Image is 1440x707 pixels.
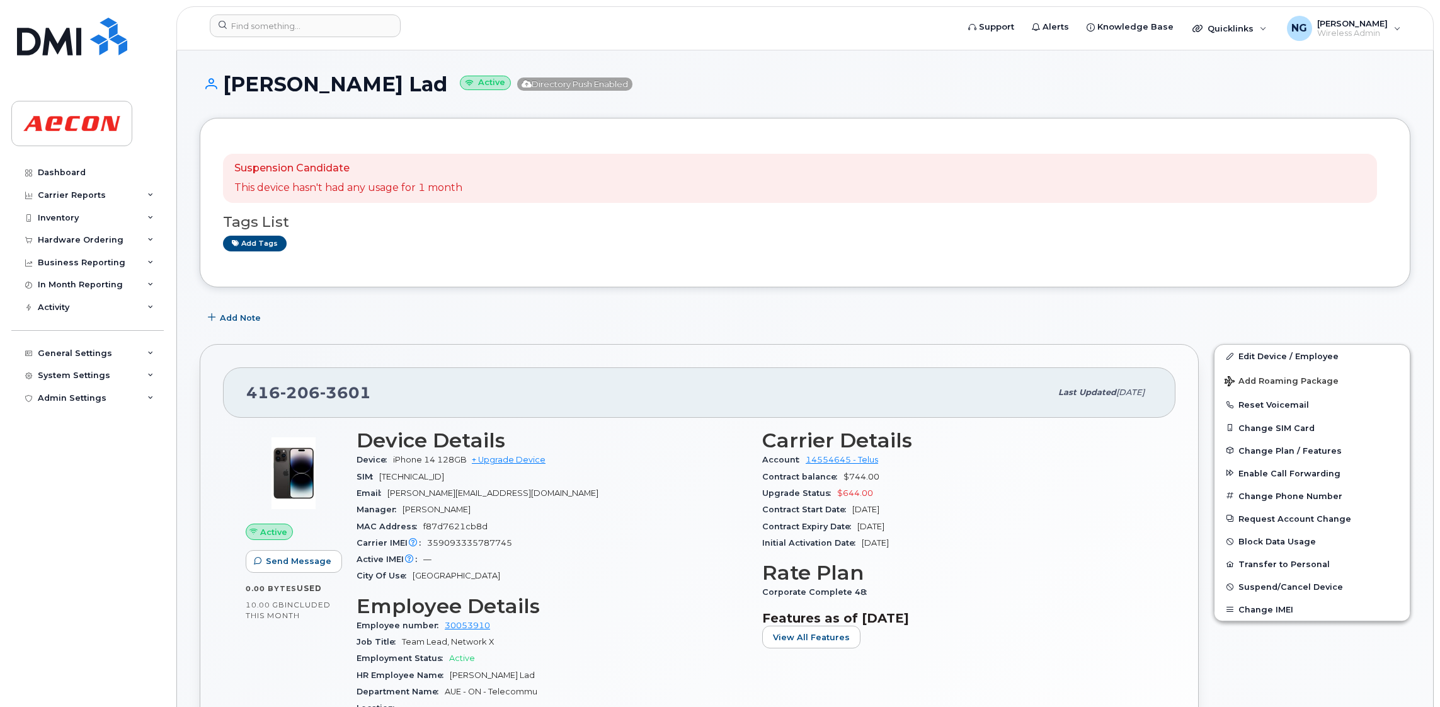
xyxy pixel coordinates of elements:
button: Add Roaming Package [1214,367,1410,393]
span: Add Note [220,312,261,324]
h3: Device Details [357,429,747,452]
span: [PERSON_NAME] Lad [450,670,535,680]
span: Active [260,526,287,538]
a: + Upgrade Device [472,455,546,464]
button: Suspend/Cancel Device [1214,575,1410,598]
button: Change SIM Card [1214,417,1410,439]
span: [DATE] [1116,388,1145,397]
span: [DATE] [852,505,879,514]
h3: Features as of [DATE] [762,611,1153,626]
img: image20231002-3703462-njx0qo.jpeg [256,435,331,511]
button: Transfer to Personal [1214,553,1410,575]
span: Upgrade Status [762,488,837,498]
span: Corporate Complete 48 [762,587,873,597]
span: View All Features [773,631,850,643]
span: Directory Push Enabled [517,78,632,91]
span: — [423,555,431,564]
p: This device hasn't had any usage for 1 month [234,181,462,195]
button: Add Note [200,306,271,329]
span: Contract balance [762,472,843,481]
span: Active IMEI [357,555,423,564]
span: 10.00 GB [246,601,285,609]
span: [PERSON_NAME] [403,505,471,514]
span: used [297,583,322,593]
span: Last updated [1058,388,1116,397]
button: Change Plan / Features [1214,439,1410,462]
span: Email [357,488,387,498]
span: Department Name [357,687,445,696]
span: Change Plan / Features [1238,445,1342,455]
a: Add tags [223,236,287,251]
span: HR Employee Name [357,670,450,680]
h3: Employee Details [357,595,747,618]
a: 30053910 [445,621,490,630]
span: included this month [246,600,331,621]
span: [DATE] [857,522,884,531]
span: SIM [357,472,379,481]
span: $744.00 [843,472,879,481]
small: Active [460,76,511,90]
span: Contract Expiry Date [762,522,857,531]
h3: Carrier Details [762,429,1153,452]
span: Account [762,455,806,464]
span: Enable Call Forwarding [1238,468,1340,478]
span: Carrier IMEI [357,538,427,548]
span: 416 [246,383,371,402]
span: $644.00 [837,488,873,498]
button: Change Phone Number [1214,485,1410,507]
span: Device [357,455,393,464]
span: Add Roaming Package [1225,376,1339,388]
button: Request Account Change [1214,507,1410,530]
span: City Of Use [357,571,413,580]
span: 359093335787745 [427,538,512,548]
h1: [PERSON_NAME] Lad [200,73,1410,95]
span: iPhone 14 128GB [393,455,467,464]
span: [GEOGRAPHIC_DATA] [413,571,500,580]
button: View All Features [762,626,860,648]
span: f87d7621cb8d [423,522,488,531]
span: Employment Status [357,653,449,663]
span: Initial Activation Date [762,538,862,548]
span: Job Title [357,637,402,647]
span: Employee number [357,621,445,630]
span: [PERSON_NAME][EMAIL_ADDRESS][DOMAIN_NAME] [387,488,598,498]
span: MAC Address [357,522,423,531]
span: [DATE] [862,538,889,548]
span: Contract Start Date [762,505,852,514]
h3: Tags List [223,214,1387,230]
span: 3601 [320,383,371,402]
span: Team Lead, Network X [402,637,494,647]
span: [TECHNICAL_ID] [379,472,444,481]
button: Reset Voicemail [1214,393,1410,416]
span: Send Message [266,555,331,567]
span: Suspend/Cancel Device [1238,582,1343,592]
span: 0.00 Bytes [246,584,297,593]
span: Active [449,653,475,663]
a: Edit Device / Employee [1214,345,1410,367]
button: Enable Call Forwarding [1214,462,1410,485]
button: Block Data Usage [1214,530,1410,553]
a: 14554645 - Telus [806,455,878,464]
h3: Rate Plan [762,561,1153,584]
span: Manager [357,505,403,514]
p: Suspension Candidate [234,161,462,176]
span: AUE - ON - Telecommu [445,687,537,696]
button: Change IMEI [1214,598,1410,621]
button: Send Message [246,550,342,573]
span: 206 [280,383,320,402]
